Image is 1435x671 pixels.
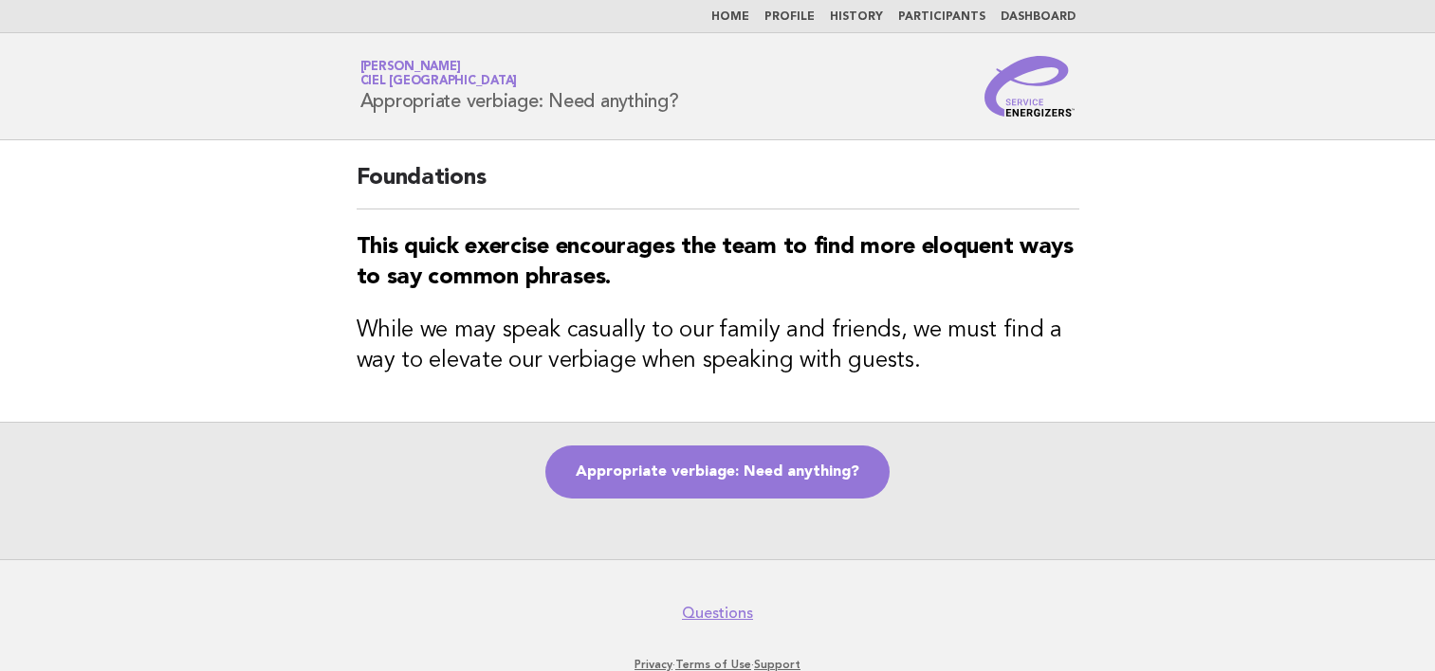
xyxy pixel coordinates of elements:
h3: While we may speak casually to our family and friends, we must find a way to elevate our verbiage... [357,316,1079,376]
a: [PERSON_NAME]Ciel [GEOGRAPHIC_DATA] [360,61,518,87]
h2: Foundations [357,163,1079,209]
a: Privacy [635,658,672,671]
a: Participants [898,11,985,23]
h1: Appropriate verbiage: Need anything? [360,62,679,111]
a: Questions [682,604,753,623]
a: Appropriate verbiage: Need anything? [545,445,890,499]
a: Home [711,11,749,23]
span: Ciel [GEOGRAPHIC_DATA] [360,76,518,88]
a: Terms of Use [675,658,751,671]
a: Support [754,658,800,671]
img: Service Energizers [984,56,1076,117]
strong: This quick exercise encourages the team to find more eloquent ways to say common phrases. [357,236,1074,289]
a: History [830,11,883,23]
a: Profile [764,11,815,23]
a: Dashboard [1001,11,1076,23]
